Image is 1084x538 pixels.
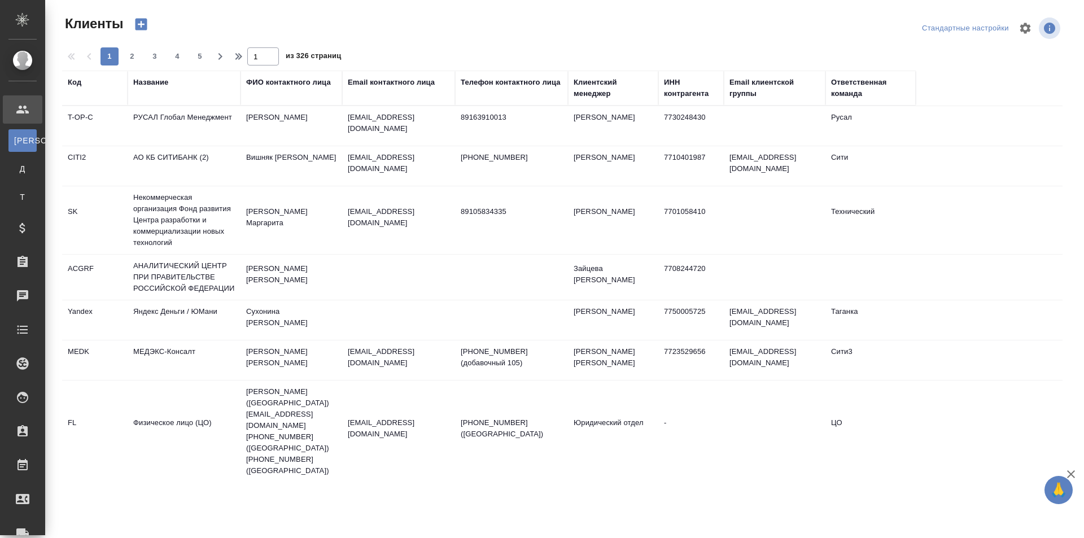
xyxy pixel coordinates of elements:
[724,300,825,340] td: [EMAIL_ADDRESS][DOMAIN_NAME]
[348,77,435,88] div: Email контактного лица
[658,300,724,340] td: 7750005725
[62,15,123,33] span: Клиенты
[568,300,658,340] td: [PERSON_NAME]
[246,77,331,88] div: ФИО контактного лица
[568,106,658,146] td: [PERSON_NAME]
[68,77,81,88] div: Код
[128,300,241,340] td: Яндекс Деньги / ЮМани
[831,77,910,99] div: Ответственная команда
[919,20,1012,37] div: split button
[168,51,186,62] span: 4
[658,257,724,297] td: 7708244720
[658,340,724,380] td: 7723529656
[658,146,724,186] td: 7710401987
[574,77,653,99] div: Клиентский менеджер
[286,49,341,65] span: из 326 страниц
[191,47,209,65] button: 5
[168,47,186,65] button: 4
[241,146,342,186] td: Вишняк [PERSON_NAME]
[461,77,561,88] div: Телефон контактного лица
[191,51,209,62] span: 5
[14,163,31,174] span: Д
[241,257,342,297] td: [PERSON_NAME] [PERSON_NAME]
[241,106,342,146] td: [PERSON_NAME]
[241,340,342,380] td: [PERSON_NAME] [PERSON_NAME]
[14,191,31,203] span: Т
[241,200,342,240] td: [PERSON_NAME] Маргарита
[146,47,164,65] button: 3
[461,346,562,369] p: [PHONE_NUMBER] (добавочный 105)
[729,77,820,99] div: Email клиентской группы
[568,412,658,451] td: Юридический отдел
[62,146,128,186] td: CITI2
[568,200,658,240] td: [PERSON_NAME]
[461,112,562,123] p: 89163910013
[241,380,342,482] td: [PERSON_NAME] ([GEOGRAPHIC_DATA]) [EMAIL_ADDRESS][DOMAIN_NAME] [PHONE_NUMBER] ([GEOGRAPHIC_DATA])...
[348,206,449,229] p: [EMAIL_ADDRESS][DOMAIN_NAME]
[8,158,37,180] a: Д
[825,340,916,380] td: Сити3
[825,146,916,186] td: Сити
[825,200,916,240] td: Технический
[461,417,562,440] p: [PHONE_NUMBER] ([GEOGRAPHIC_DATA])
[825,106,916,146] td: Русал
[62,200,128,240] td: SK
[62,340,128,380] td: MEDK
[123,51,141,62] span: 2
[658,200,724,240] td: 7701058410
[724,146,825,186] td: [EMAIL_ADDRESS][DOMAIN_NAME]
[62,300,128,340] td: Yandex
[133,77,168,88] div: Название
[1049,478,1068,502] span: 🙏
[8,186,37,208] a: Т
[461,206,562,217] p: 89105834335
[568,257,658,297] td: Зайцева [PERSON_NAME]
[825,412,916,451] td: ЦО
[62,412,128,451] td: FL
[128,15,155,34] button: Создать
[568,340,658,380] td: [PERSON_NAME] [PERSON_NAME]
[664,77,718,99] div: ИНН контрагента
[128,186,241,254] td: Некоммерческая организация Фонд развития Центра разработки и коммерциализации новых технологий
[568,146,658,186] td: [PERSON_NAME]
[128,412,241,451] td: Физическое лицо (ЦО)
[1044,476,1073,504] button: 🙏
[348,346,449,369] p: [EMAIL_ADDRESS][DOMAIN_NAME]
[241,300,342,340] td: Сухонина [PERSON_NAME]
[348,152,449,174] p: [EMAIL_ADDRESS][DOMAIN_NAME]
[658,106,724,146] td: 7730248430
[1012,15,1039,42] span: Настроить таблицу
[62,257,128,297] td: ACGRF
[128,146,241,186] td: АО КБ СИТИБАНК (2)
[14,135,31,146] span: [PERSON_NAME]
[658,412,724,451] td: -
[62,106,128,146] td: T-OP-C
[123,47,141,65] button: 2
[146,51,164,62] span: 3
[348,417,449,440] p: [EMAIL_ADDRESS][DOMAIN_NAME]
[1039,18,1063,39] span: Посмотреть информацию
[128,255,241,300] td: АНАЛИТИЧЕСКИЙ ЦЕНТР ПРИ ПРАВИТЕЛЬСТВЕ РОССИЙСКОЙ ФЕДЕРАЦИИ
[724,340,825,380] td: [EMAIL_ADDRESS][DOMAIN_NAME]
[348,112,449,134] p: [EMAIL_ADDRESS][DOMAIN_NAME]
[128,106,241,146] td: РУСАЛ Глобал Менеджмент
[825,300,916,340] td: Таганка
[8,129,37,152] a: [PERSON_NAME]
[128,340,241,380] td: МЕДЭКС-Консалт
[461,152,562,163] p: [PHONE_NUMBER]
